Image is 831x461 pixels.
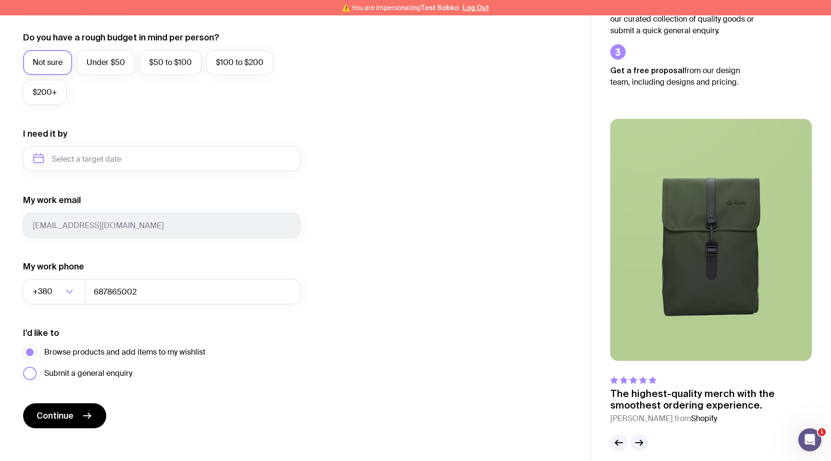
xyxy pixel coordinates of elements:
[463,4,489,12] button: Log Out
[44,368,132,379] span: Submit a general enquiry
[420,4,459,12] span: Test Sobko
[23,261,84,272] label: My work phone
[37,410,74,422] span: Continue
[23,80,67,105] label: $200+
[23,194,81,206] label: My work email
[23,128,67,140] label: I need it by
[610,1,755,37] p: to your swag wishlist from our curated collection of quality goods or submit a quick general enqu...
[206,50,273,75] label: $100 to $200
[342,4,459,12] span: ⚠️ You are impersonating
[23,327,59,339] label: I’d like to
[84,279,300,304] input: 0400123456
[23,50,72,75] label: Not sure
[818,428,826,436] span: 1
[610,388,812,411] p: The highest-quality merch with the smoothest ordering experience.
[798,428,821,451] iframe: Intercom live chat
[33,279,54,304] span: +380
[23,32,219,43] label: Do you have a rough budget in mind per person?
[691,413,717,423] span: Shopify
[77,50,135,75] label: Under $50
[23,279,85,304] div: Search for option
[44,346,205,358] span: Browse products and add items to my wishlist
[610,66,684,75] strong: Get a free proposal
[610,413,812,424] cite: [PERSON_NAME] from
[23,213,300,238] input: you@email.com
[139,50,201,75] label: $50 to $100
[23,403,106,428] button: Continue
[54,279,63,304] input: Search for option
[610,64,755,88] p: from our design team, including designs and pricing.
[23,146,300,171] input: Select a target date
